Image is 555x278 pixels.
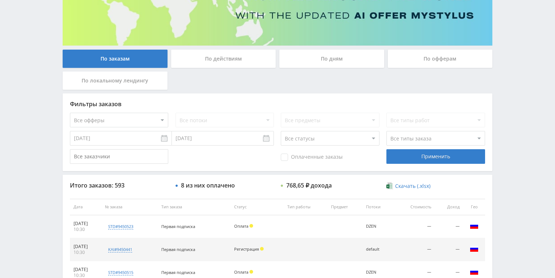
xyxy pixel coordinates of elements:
div: По заказам [63,50,168,68]
span: Холд [249,270,253,274]
div: По офферам [388,50,493,68]
span: Холд [249,224,253,228]
div: default [366,247,390,252]
div: По действиям [171,50,276,68]
th: Статус [231,199,284,215]
div: [DATE] [74,244,98,250]
div: 10:30 [74,250,98,255]
th: Предмет [327,199,362,215]
span: Первая подписка [161,247,195,252]
td: — [435,215,463,238]
div: [DATE] [74,267,98,273]
th: Тип работы [284,199,327,215]
div: 10:30 [74,227,98,232]
span: Первая подписка [161,224,195,229]
div: [DATE] [74,221,98,227]
div: 8 из них оплачено [181,182,235,189]
td: — [394,215,435,238]
div: По дням [279,50,384,68]
img: rus.png [470,267,479,276]
span: Оплаченные заказы [281,154,343,161]
span: Оплата [234,223,248,229]
a: Скачать (.xlsx) [386,182,430,190]
div: kai#9450441 [108,247,132,252]
div: std#9450515 [108,270,133,275]
th: Гео [463,199,485,215]
div: Итого заказов: 593 [70,182,168,189]
span: Регистрация [234,246,259,252]
div: Применить [386,149,485,164]
th: Потоки [362,199,394,215]
span: Скачать (.xlsx) [395,183,430,189]
span: Оплата [234,269,248,275]
div: По локальному лендингу [63,72,168,90]
div: DZEN [366,270,390,275]
img: xlsx [386,182,393,189]
span: Холд [260,247,264,251]
img: rus.png [470,221,479,230]
div: Фильтры заказов [70,101,485,107]
div: std#9450523 [108,224,133,229]
th: Доход [435,199,463,215]
td: — [394,238,435,261]
th: Дата [70,199,101,215]
th: Тип заказа [158,199,231,215]
td: — [435,238,463,261]
span: Первая подписка [161,270,195,275]
input: Все заказчики [70,149,168,164]
div: 768,65 ₽ дохода [286,182,332,189]
img: rus.png [470,244,479,253]
th: Стоимость [394,199,435,215]
th: № заказа [101,199,158,215]
div: DZEN [366,224,390,229]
